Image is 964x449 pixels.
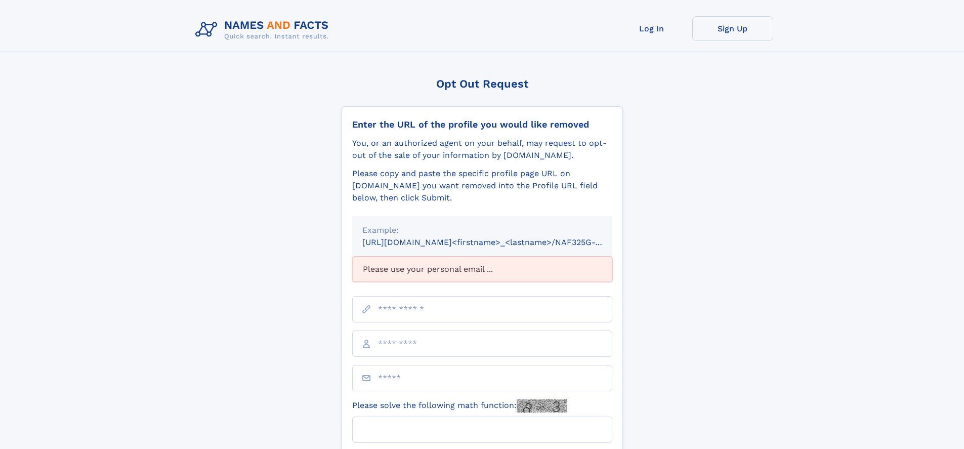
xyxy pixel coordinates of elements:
div: Please use your personal email ... [352,257,612,282]
div: You, or an authorized agent on your behalf, may request to opt-out of the sale of your informatio... [352,137,612,161]
label: Please solve the following math function: [352,399,567,413]
a: Sign Up [692,16,773,41]
div: Opt Out Request [342,77,623,90]
img: Logo Names and Facts [191,16,337,44]
div: Please copy and paste the specific profile page URL on [DOMAIN_NAME] you want removed into the Pr... [352,168,612,204]
div: Example: [362,224,602,236]
div: Enter the URL of the profile you would like removed [352,119,612,130]
a: Log In [611,16,692,41]
small: [URL][DOMAIN_NAME]<firstname>_<lastname>/NAF325G-xxxxxxxx [362,237,632,247]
